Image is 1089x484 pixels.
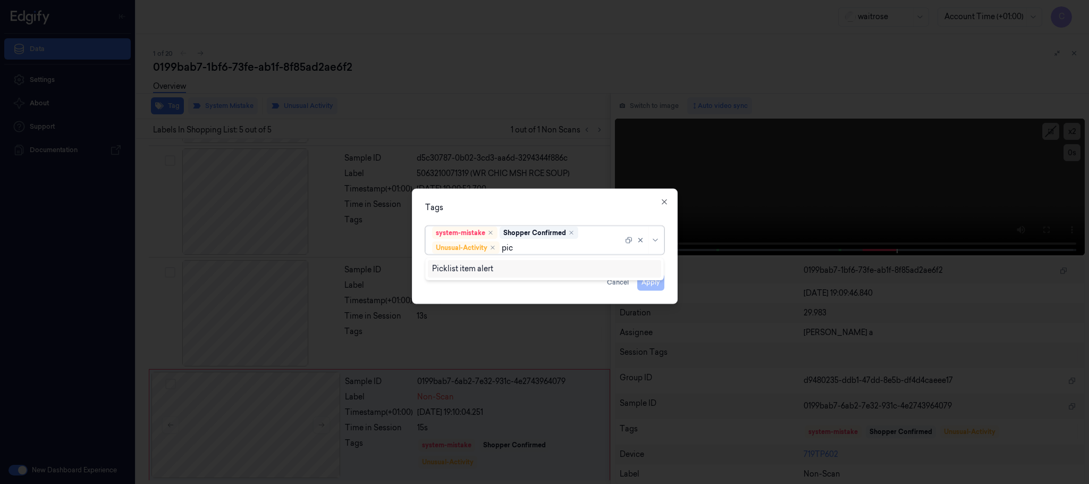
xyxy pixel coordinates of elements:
div: system-mistake [436,228,485,238]
div: Remove ,Shopper Confirmed [568,230,575,236]
div: Remove ,system-mistake [487,230,494,236]
div: Shopper Confirmed [503,228,566,238]
div: Remove ,Unusual-Activity [489,245,496,251]
div: Tags [425,202,664,213]
div: Unusual-Activity [436,243,487,253]
div: Picklist item alert [432,263,493,274]
button: Cancel [603,274,633,291]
